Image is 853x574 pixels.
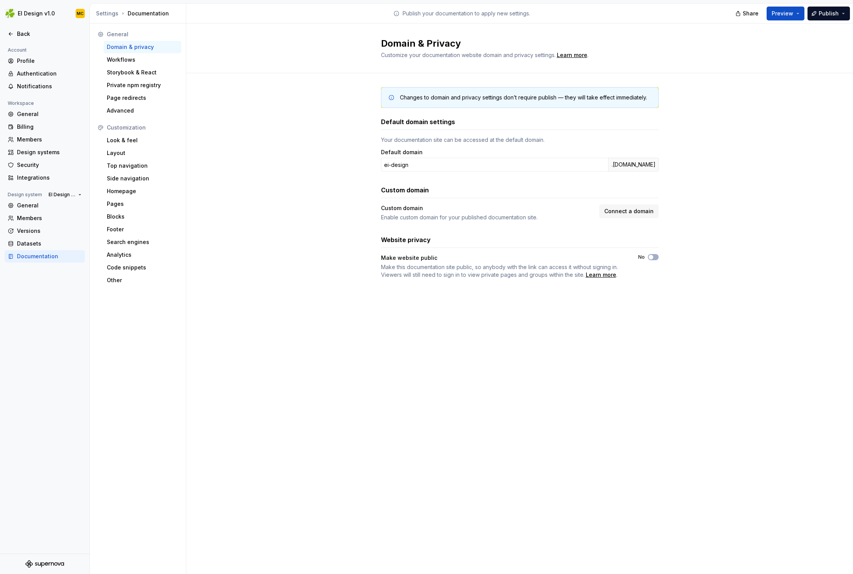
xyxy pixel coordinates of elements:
div: General [107,30,178,38]
span: Share [743,10,759,17]
a: Pages [104,198,181,210]
a: General [5,108,85,120]
div: Notifications [17,82,82,90]
a: Layout [104,147,181,159]
a: Search engines [104,236,181,248]
p: Publish your documentation to apply new settings. [403,10,530,17]
div: Layout [107,149,178,157]
span: Preview [772,10,793,17]
a: Storybook & React [104,66,181,79]
a: Side navigation [104,172,181,185]
div: Domain & privacy [107,43,178,51]
a: Learn more [586,271,616,279]
button: Preview [767,7,804,20]
a: Workflows [104,54,181,66]
div: Private npm registry [107,81,178,89]
div: Enable custom domain for your published documentation site. [381,214,595,221]
span: Customize your documentation website domain and privacy settings. [381,52,556,58]
div: Documentation [96,10,183,17]
a: General [5,199,85,212]
div: Profile [17,57,82,65]
a: Blocks [104,210,181,223]
div: Members [17,136,82,143]
span: Publish [819,10,839,17]
div: EI Design v1.0 [18,10,55,17]
button: Connect a domain [599,204,659,218]
div: Members [17,214,82,222]
a: Billing [5,121,85,133]
span: . [556,52,588,58]
div: Footer [107,226,178,233]
div: General [17,110,82,118]
a: Domain & privacy [104,41,181,53]
a: Documentation [5,250,85,263]
a: Top navigation [104,160,181,172]
span: Connect a domain [604,207,654,215]
span: . [381,263,624,279]
a: Homepage [104,185,181,197]
button: Settings [96,10,118,17]
a: Code snippets [104,261,181,274]
h3: Custom domain [381,185,429,195]
a: Design systems [5,146,85,158]
div: Custom domain [381,204,595,212]
div: Code snippets [107,264,178,271]
div: Analytics [107,251,178,259]
div: Workspace [5,99,37,108]
div: Look & feel [107,136,178,144]
h3: Default domain settings [381,117,455,126]
span: EI Design v1.0 [49,192,75,198]
div: Other [107,276,178,284]
a: Members [5,133,85,146]
div: Homepage [107,187,178,195]
svg: Supernova Logo [25,560,64,568]
div: Pages [107,200,178,208]
button: Publish [807,7,850,20]
div: Integrations [17,174,82,182]
div: Storybook & React [107,69,178,76]
div: Side navigation [107,175,178,182]
div: Billing [17,123,82,131]
a: Back [5,28,85,40]
a: Versions [5,225,85,237]
a: Profile [5,55,85,67]
a: Private npm registry [104,79,181,91]
h2: Domain & Privacy [381,37,649,50]
h3: Website privacy [381,235,431,244]
a: Look & feel [104,134,181,146]
div: Changes to domain and privacy settings don’t require publish — they will take effect immediately. [400,94,647,101]
label: Default domain [381,148,423,156]
a: Notifications [5,80,85,93]
div: Authentication [17,70,82,77]
a: Security [5,159,85,171]
div: Page redirects [107,94,178,102]
div: Your documentation site can be accessed at the default domain. [381,136,659,144]
div: Design systems [17,148,82,156]
div: Account [5,45,30,55]
div: Security [17,161,82,169]
div: Datasets [17,240,82,247]
a: Page redirects [104,92,181,104]
div: Back [17,30,82,38]
div: Learn more [557,51,587,59]
div: Documentation [17,252,82,260]
button: Share [732,7,764,20]
a: Advanced [104,104,181,117]
div: General [17,202,82,209]
label: No [638,254,645,260]
img: 56b5df98-d96d-4d7e-807c-0afdf3bdaefa.png [5,9,15,18]
div: Design system [5,190,45,199]
a: Analytics [104,249,181,261]
div: .[DOMAIN_NAME] [608,158,659,172]
div: Top navigation [107,162,178,170]
a: Members [5,212,85,224]
a: Other [104,274,181,286]
div: Search engines [107,238,178,246]
div: Workflows [107,56,178,64]
a: Datasets [5,237,85,250]
button: EI Design v1.0MC [2,5,88,22]
div: MC [77,10,84,17]
a: Integrations [5,172,85,184]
